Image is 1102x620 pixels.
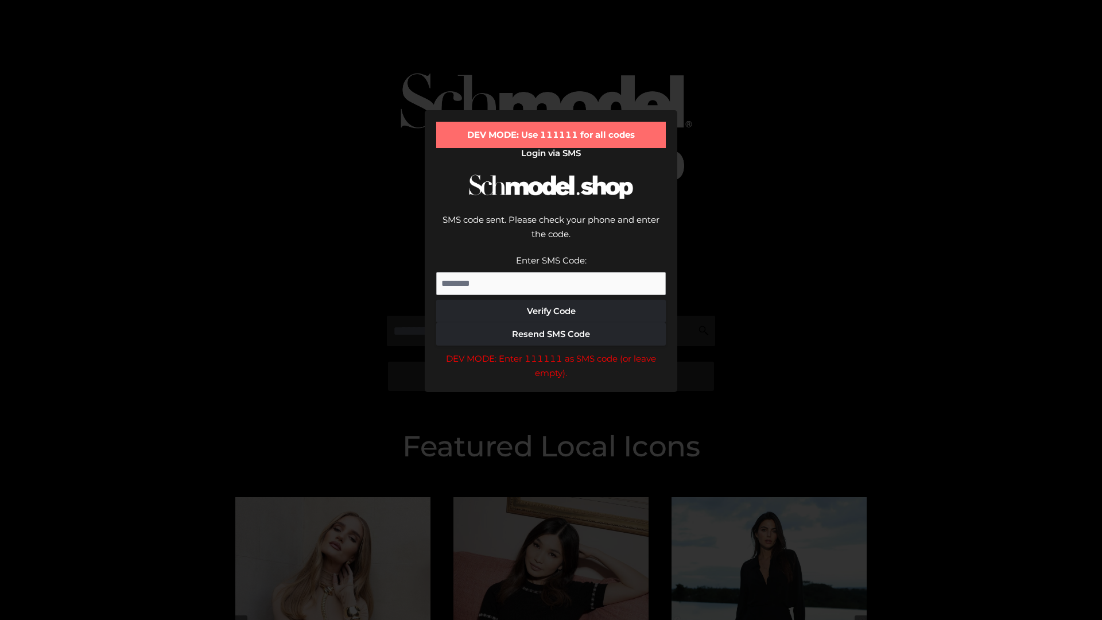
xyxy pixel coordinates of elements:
[436,300,666,323] button: Verify Code
[436,212,666,253] div: SMS code sent. Please check your phone and enter the code.
[436,323,666,346] button: Resend SMS Code
[436,122,666,148] div: DEV MODE: Use 111111 for all codes
[516,255,587,266] label: Enter SMS Code:
[436,351,666,381] div: DEV MODE: Enter 111111 as SMS code (or leave empty).
[465,164,637,210] img: Schmodel Logo
[436,148,666,158] h2: Login via SMS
